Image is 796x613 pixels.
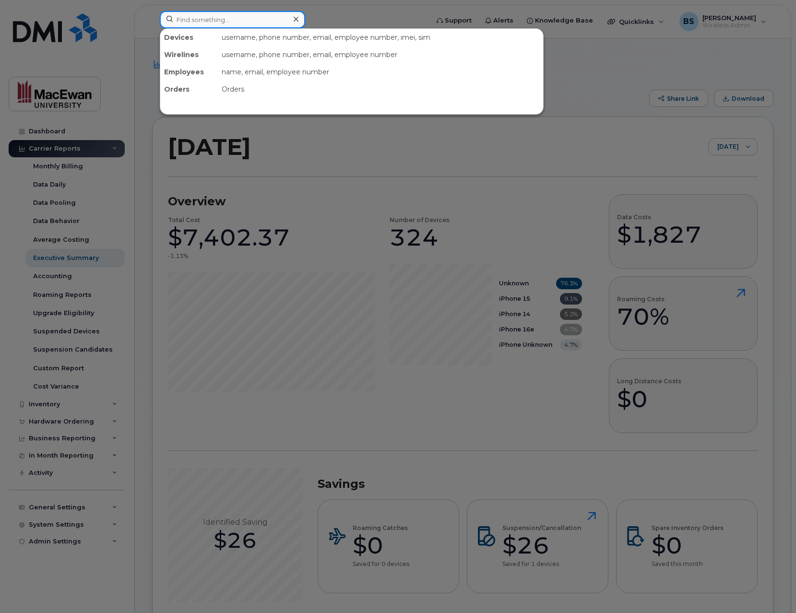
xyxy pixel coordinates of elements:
div: Employees [160,63,218,81]
div: name, email, employee number [218,63,543,81]
div: username, phone number, email, employee number [218,46,543,63]
div: Orders [160,81,218,98]
div: Devices [160,29,218,46]
div: Wirelines [160,46,218,63]
div: username, phone number, email, employee number, imei, sim [218,29,543,46]
div: Orders [218,81,543,98]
